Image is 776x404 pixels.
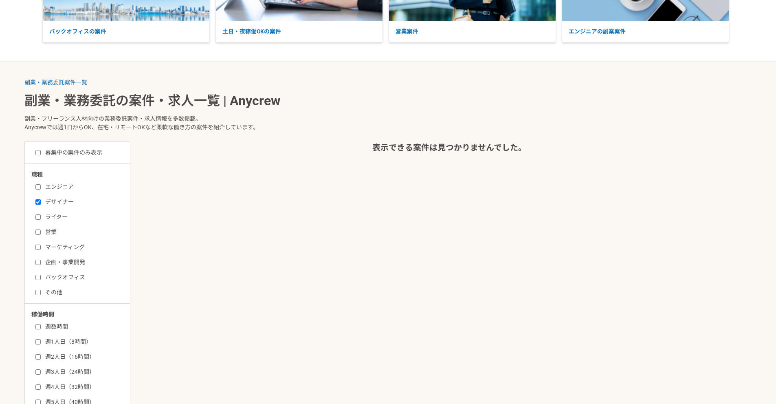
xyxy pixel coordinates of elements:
[43,21,209,42] p: バックオフィスの案件
[35,214,41,220] input: ライター
[35,383,129,391] label: 週4人日（32時間）
[35,273,129,282] label: バックオフィス
[35,369,41,375] input: 週3人日（24時間）
[35,183,129,191] label: エンジニア
[31,171,43,178] span: 職種
[35,290,41,295] input: その他
[35,258,129,267] label: 企画・事業開発
[147,141,752,154] article: 表示できる案件は見つかりませんでした。
[35,288,129,297] label: その他
[24,79,87,86] a: 副業・業務委託案件一覧
[35,260,41,265] input: 企画・事業開発
[35,184,41,190] input: エンジニア
[35,368,129,376] label: 週3人日（24時間）
[35,245,41,250] input: マーケティング
[35,243,129,252] label: マーケティング
[24,93,752,108] h1: 副業・業務委託の案件・求人一覧 | Anycrew
[35,198,129,206] label: デザイナー
[35,199,41,205] input: デザイナー
[35,213,129,221] label: ライター
[35,324,41,329] input: 週数時間
[35,384,41,390] input: 週4人日（32時間）
[35,322,129,331] label: 週数時間
[35,338,129,346] label: 週1人日（8時間）
[35,230,41,235] input: 営業
[35,275,41,280] input: バックオフィス
[31,311,54,318] span: 稼働時間
[35,354,41,360] input: 週2人日（16時間）
[35,228,129,236] label: 営業
[389,21,556,42] p: 営業案件
[35,148,102,157] label: 募集中の案件のみ表示
[216,21,383,42] p: 土日・夜稼働OKの案件
[24,108,752,141] p: 副業・フリーランス人材向けの業務委託案件・求人情報を多数掲載。 Anycrewでは週1日からOK、在宅・リモートOKなど柔軟な働き方の案件を紹介しています。
[562,21,729,42] p: エンジニアの副業案件
[35,353,129,361] label: 週2人日（16時間）
[35,339,41,344] input: 週1人日（8時間）
[35,150,41,155] input: 募集中の案件のみ表示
